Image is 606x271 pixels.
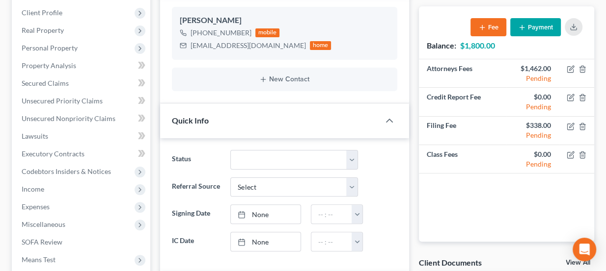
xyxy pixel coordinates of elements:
td: Filing Fee [419,116,506,145]
td: Attorneys Fees [419,59,506,88]
span: Income [22,185,44,193]
div: home [310,41,331,50]
span: Real Property [22,26,64,34]
label: Referral Source [167,177,226,197]
div: [EMAIL_ADDRESS][DOMAIN_NAME] [191,41,306,50]
span: Means Test [22,255,55,264]
span: Secured Claims [22,79,69,87]
div: [PHONE_NUMBER] [191,28,251,38]
span: Unsecured Nonpriority Claims [22,114,115,123]
a: Unsecured Priority Claims [14,92,150,110]
a: Executory Contracts [14,145,150,163]
span: Unsecured Priority Claims [22,97,103,105]
td: Credit Report Fee [419,88,506,116]
button: New Contact [180,75,390,83]
input: -- : -- [311,232,353,251]
a: Property Analysis [14,57,150,74]
span: Quick Info [172,116,209,125]
div: Client Documents [419,257,482,268]
button: Fee [470,18,506,36]
strong: Balance: [427,41,456,50]
button: Payment [510,18,561,36]
input: -- : -- [311,205,353,223]
span: Property Analysis [22,61,76,70]
span: Expenses [22,202,50,211]
div: Pending [514,130,551,140]
div: $0.00 [514,149,551,159]
a: View All [566,259,590,266]
label: Status [167,150,226,170]
div: Pending [514,74,551,83]
span: Lawsuits [22,132,48,140]
a: None [231,232,300,251]
a: Unsecured Nonpriority Claims [14,110,150,127]
label: IC Date [167,232,226,251]
div: mobile [255,28,280,37]
td: Class Fees [419,145,506,173]
span: Personal Property [22,44,78,52]
div: $0.00 [514,92,551,102]
div: Open Intercom Messenger [573,238,596,261]
a: Lawsuits [14,127,150,145]
span: SOFA Review [22,238,62,246]
span: Client Profile [22,8,62,17]
div: $338.00 [514,121,551,130]
a: SOFA Review [14,233,150,251]
div: Pending [514,159,551,169]
a: Secured Claims [14,74,150,92]
a: None [231,205,300,223]
span: Codebtors Insiders & Notices [22,167,111,175]
span: Executory Contracts [22,149,84,158]
strong: $1,800.00 [460,41,495,50]
div: [PERSON_NAME] [180,15,390,26]
div: $1,462.00 [514,64,551,74]
label: Signing Date [167,204,226,224]
span: Miscellaneous [22,220,65,228]
div: Pending [514,102,551,112]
